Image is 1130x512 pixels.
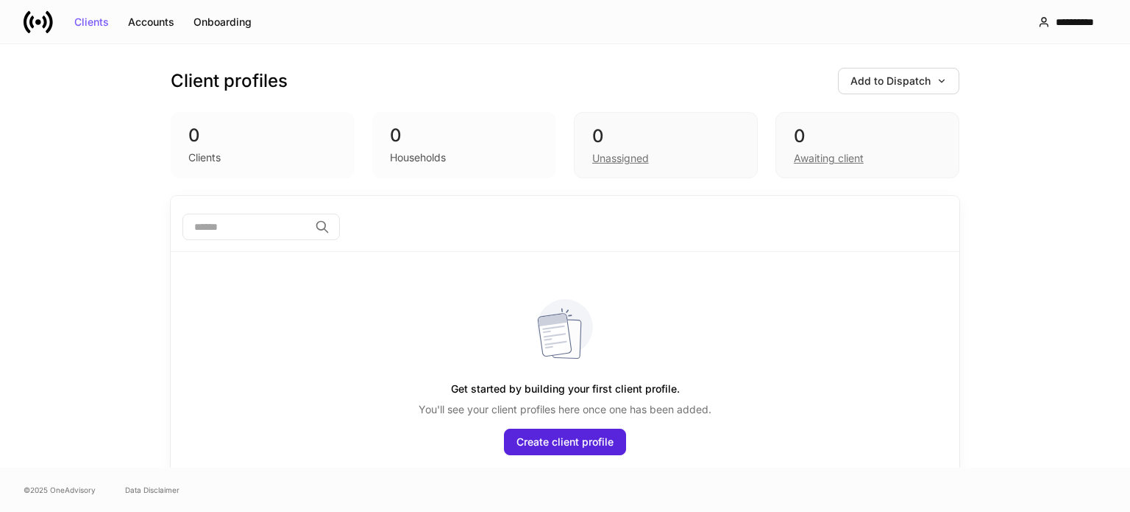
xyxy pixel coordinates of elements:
div: 0Unassigned [574,112,758,178]
h5: Get started by building your first client profile. [451,376,680,402]
div: Clients [188,150,221,165]
div: 0 [794,125,941,148]
div: Onboarding [193,17,252,27]
div: Clients [74,17,109,27]
span: © 2025 OneAdvisory [24,484,96,496]
div: Add to Dispatch [850,76,947,86]
div: 0 [188,124,337,147]
div: Awaiting client [794,151,864,166]
p: You'll see your client profiles here once one has been added. [419,402,711,417]
button: Accounts [118,10,184,34]
div: Create client profile [516,437,614,447]
div: Accounts [128,17,174,27]
a: Data Disclaimer [125,484,180,496]
div: Households [390,150,446,165]
div: 0 [592,125,739,148]
button: Clients [65,10,118,34]
div: 0 [390,124,539,147]
div: 0Awaiting client [775,112,959,178]
div: Unassigned [592,151,649,166]
h3: Client profiles [171,69,288,93]
button: Onboarding [184,10,261,34]
button: Create client profile [504,429,626,455]
button: Add to Dispatch [838,68,959,94]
